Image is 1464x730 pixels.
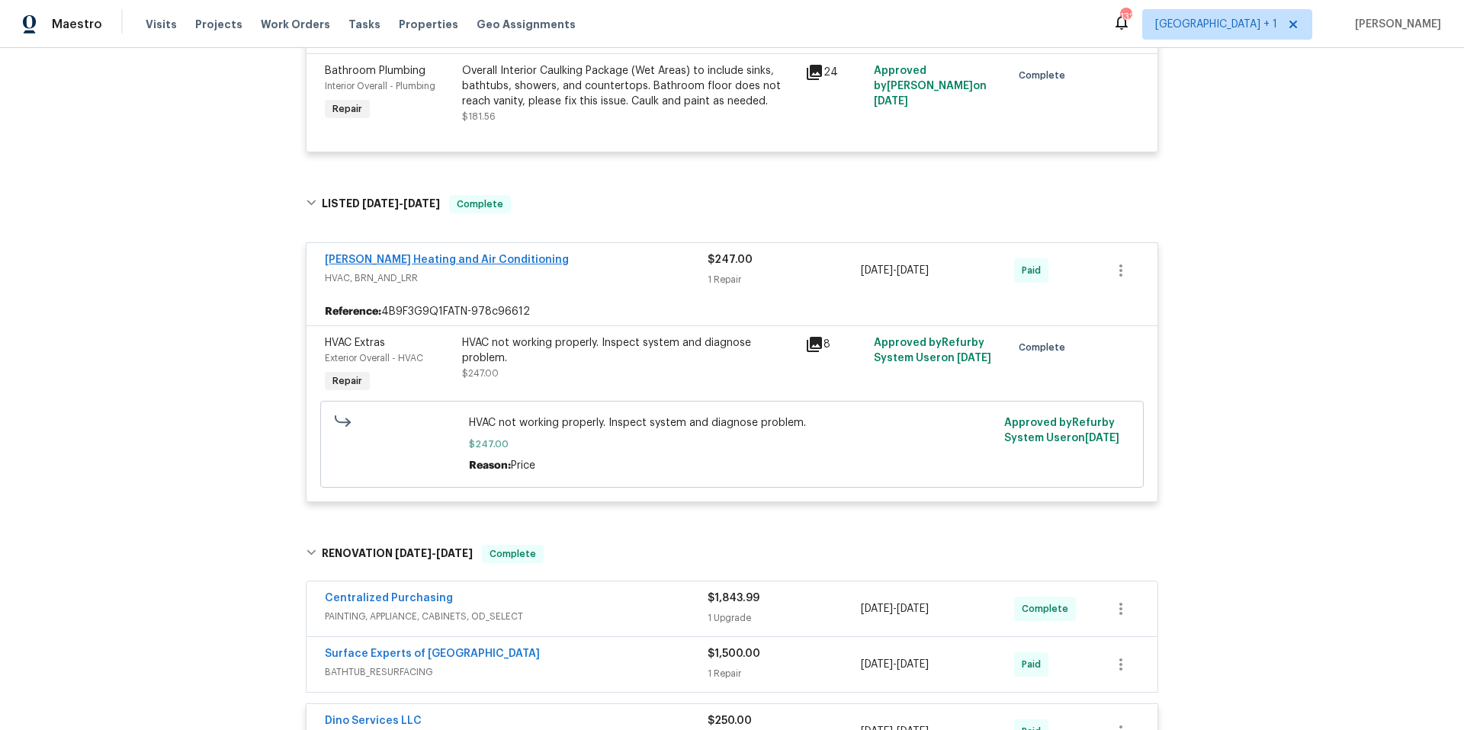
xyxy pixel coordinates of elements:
[462,335,796,366] div: HVAC not working properly. Inspect system and diagnose problem.
[805,335,865,354] div: 8
[462,63,796,109] div: Overall Interior Caulking Package (Wet Areas) to include sinks, bathtubs, showers, and countertop...
[325,716,422,726] a: Dino Services LLC
[462,369,499,378] span: $247.00
[403,198,440,209] span: [DATE]
[1019,340,1071,355] span: Complete
[1004,418,1119,443] span: Approved by Refurby System User on
[957,353,991,363] span: [DATE]
[195,17,242,32] span: Projects
[436,548,473,559] span: [DATE]
[325,66,425,76] span: Bathroom Plumbing
[325,664,708,680] span: BATHTUB_RESURFACING
[261,17,330,32] span: Work Orders
[325,648,540,659] a: Surface Experts of [GEOGRAPHIC_DATA]
[395,548,432,559] span: [DATE]
[301,530,1163,578] div: RENOVATION [DATE]-[DATE]Complete
[1085,433,1119,443] span: [DATE]
[326,373,368,389] span: Repair
[322,545,473,563] h6: RENOVATION
[325,338,385,348] span: HVAC Extras
[708,716,752,726] span: $250.00
[708,610,861,626] div: 1 Upgrade
[1022,601,1074,616] span: Complete
[395,548,473,559] span: -
[362,198,440,209] span: -
[348,19,380,30] span: Tasks
[451,197,509,212] span: Complete
[805,63,865,82] div: 24
[874,338,991,363] span: Approved by Refurby System User on
[874,96,908,107] span: [DATE]
[708,666,861,681] div: 1 Repair
[1022,657,1047,672] span: Paid
[325,593,453,604] a: Centralized Purchasing
[307,298,1157,325] div: 4B9F3G9Q1FATN-978c96612
[322,195,440,213] h6: LISTED
[146,17,177,32] span: Visits
[861,265,893,276] span: [DATE]
[897,604,929,614] span: [DATE]
[708,255,753,265] span: $247.00
[469,415,996,431] span: HVAC not working properly. Inspect system and diagnose problem.
[708,272,861,287] div: 1 Repair
[325,271,708,286] span: HVAC, BRN_AND_LRR
[326,101,368,117] span: Repair
[861,657,929,672] span: -
[325,354,423,363] span: Exterior Overall - HVAC
[362,198,399,209] span: [DATE]
[874,66,987,107] span: Approved by [PERSON_NAME] on
[1019,68,1071,83] span: Complete
[483,546,542,562] span: Complete
[477,17,576,32] span: Geo Assignments
[325,82,435,91] span: Interior Overall - Plumbing
[1155,17,1277,32] span: [GEOGRAPHIC_DATA] + 1
[1120,9,1131,24] div: 132
[861,601,929,616] span: -
[469,460,511,471] span: Reason:
[325,609,708,624] span: PAINTING, APPLIANCE, CABINETS, OD_SELECT
[52,17,102,32] span: Maestro
[861,263,929,278] span: -
[861,604,893,614] span: [DATE]
[861,659,893,670] span: [DATE]
[469,437,996,452] span: $247.00
[325,255,569,265] a: [PERSON_NAME] Heating and Air Conditioning
[301,180,1163,229] div: LISTED [DATE]-[DATE]Complete
[1349,17,1441,32] span: [PERSON_NAME]
[462,112,496,121] span: $181.56
[325,304,381,319] b: Reference:
[708,648,760,659] span: $1,500.00
[399,17,458,32] span: Properties
[897,659,929,670] span: [DATE]
[1022,263,1047,278] span: Paid
[897,265,929,276] span: [DATE]
[511,460,535,471] span: Price
[708,593,759,604] span: $1,843.99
